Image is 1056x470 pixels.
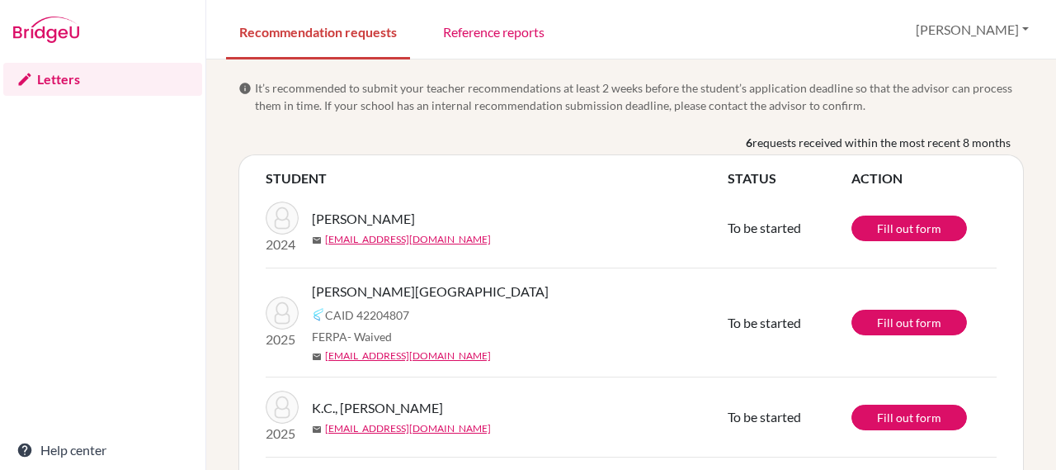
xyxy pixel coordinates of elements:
a: Letters [3,63,202,96]
a: Fill out form [851,310,967,335]
img: Common App logo [312,308,325,321]
a: [EMAIL_ADDRESS][DOMAIN_NAME] [325,421,491,436]
span: K.C., [PERSON_NAME] [312,398,443,418]
a: Recommendation requests [226,2,410,59]
span: To be started [728,220,801,235]
a: [EMAIL_ADDRESS][DOMAIN_NAME] [325,232,491,247]
span: mail [312,425,322,434]
img: Bridge-U [13,17,79,43]
span: info [238,82,252,95]
span: - Waived [347,330,392,344]
th: STUDENT [266,169,728,188]
a: Fill out form [851,216,967,241]
img: Maka, Anisha [266,202,299,235]
b: 6 [746,134,752,151]
th: STATUS [728,169,851,188]
button: [PERSON_NAME] [908,14,1036,45]
p: 2024 [266,235,299,254]
span: FERPA [312,328,392,345]
span: [PERSON_NAME] [312,209,415,229]
a: Reference reports [430,2,558,59]
a: Help center [3,434,202,467]
span: mail [312,352,322,362]
span: mail [312,235,322,245]
p: 2025 [266,330,299,349]
img: K.C., Nischal [266,391,299,424]
span: requests received within the most recent 8 months [752,134,1011,151]
th: ACTION [851,169,997,188]
p: 2025 [266,424,299,444]
span: CAID 42204807 [325,306,409,324]
a: [EMAIL_ADDRESS][DOMAIN_NAME] [325,349,491,363]
span: To be started [728,409,801,425]
img: Adhikari, Suraj [266,297,299,330]
span: To be started [728,315,801,330]
span: [PERSON_NAME][GEOGRAPHIC_DATA] [312,282,549,301]
span: It’s recommended to submit your teacher recommendations at least 2 weeks before the student’s app... [255,79,1024,114]
a: Fill out form [851,405,967,430]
